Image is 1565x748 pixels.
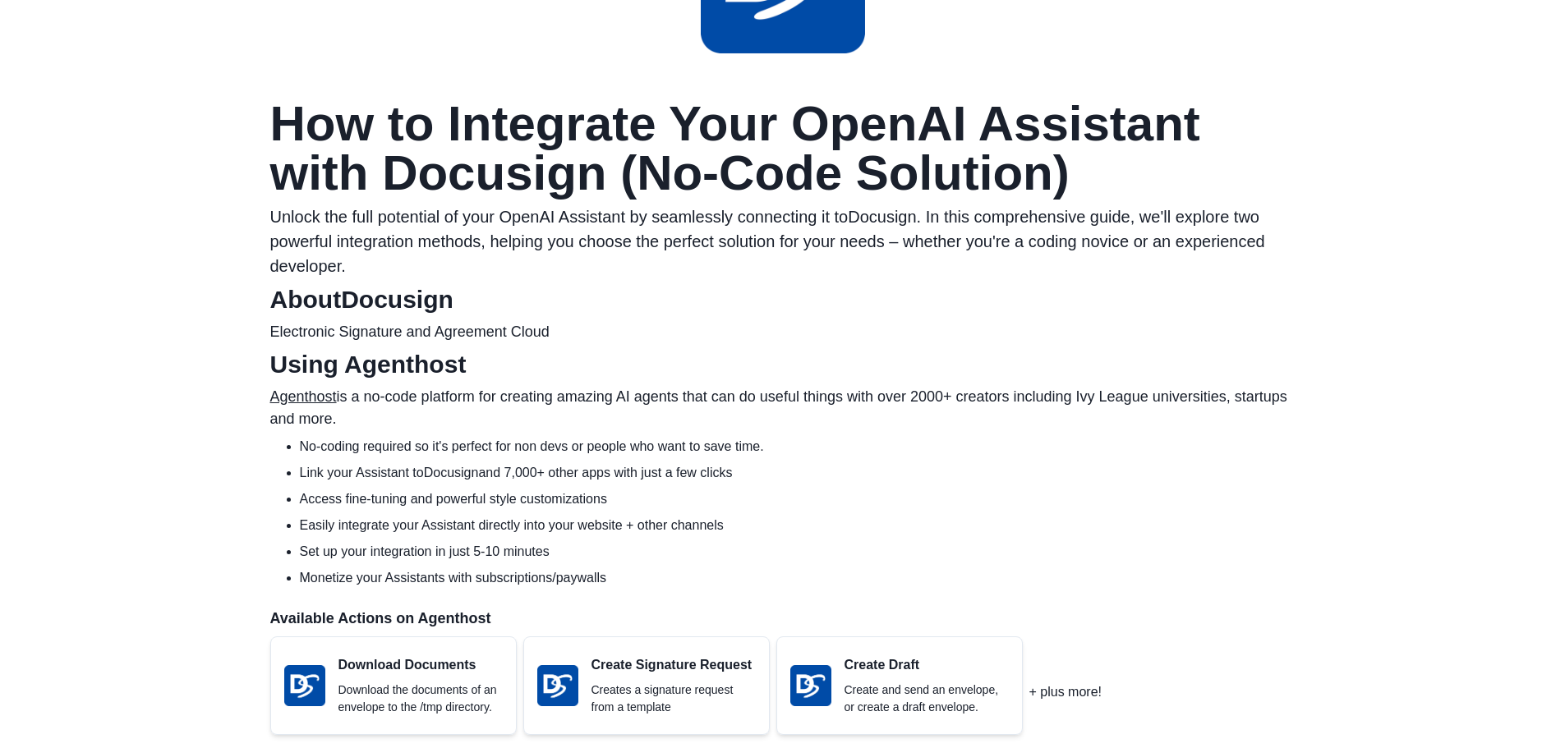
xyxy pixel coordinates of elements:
p: + plus more! [1029,682,1102,702]
img: Docusign logo [790,665,831,706]
p: Create and send an envelope, or create a draft envelope. [845,681,1009,716]
p: Unlock the full potential of your OpenAI Assistant by seamlessly connecting it to Docusign . In t... [270,204,1296,278]
li: Link your Assistant to Docusign and 7,000+ other apps with just a few clicks [300,463,1296,483]
h2: About Docusign [270,285,1296,314]
h2: Using Agenthost [270,350,1296,379]
p: Electronic Signature and Agreement Cloud [270,321,1296,343]
p: Creates a signature request from a template [591,681,756,716]
h1: How to Integrate Your OpenAI Assistant with Docusign (No-Code Solution) [270,99,1296,198]
a: Agenthost [270,388,337,405]
p: Create Draft [845,655,1009,675]
li: Set up your integration in just 5-10 minutes [300,542,1296,562]
p: is a no-code platform for creating amazing AI agents that can do useful things with over 2000+ cr... [270,386,1296,430]
li: Monetize your Assistants with subscriptions/paywalls [300,568,1296,588]
li: Easily integrate your Assistant directly into your website + other channels [300,516,1296,535]
p: Download the documents of an envelope to the /tmp directory. [338,681,503,716]
p: Create Signature Request [591,655,756,675]
img: Docusign logo [284,665,325,706]
p: Download Documents [338,655,503,675]
li: Access fine-tuning and powerful style customizations [300,489,1296,509]
p: Available Actions on Agenthost [270,608,1296,630]
li: No-coding required so it's perfect for non devs or people who want to save time. [300,437,1296,457]
img: Docusign logo [537,665,578,706]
